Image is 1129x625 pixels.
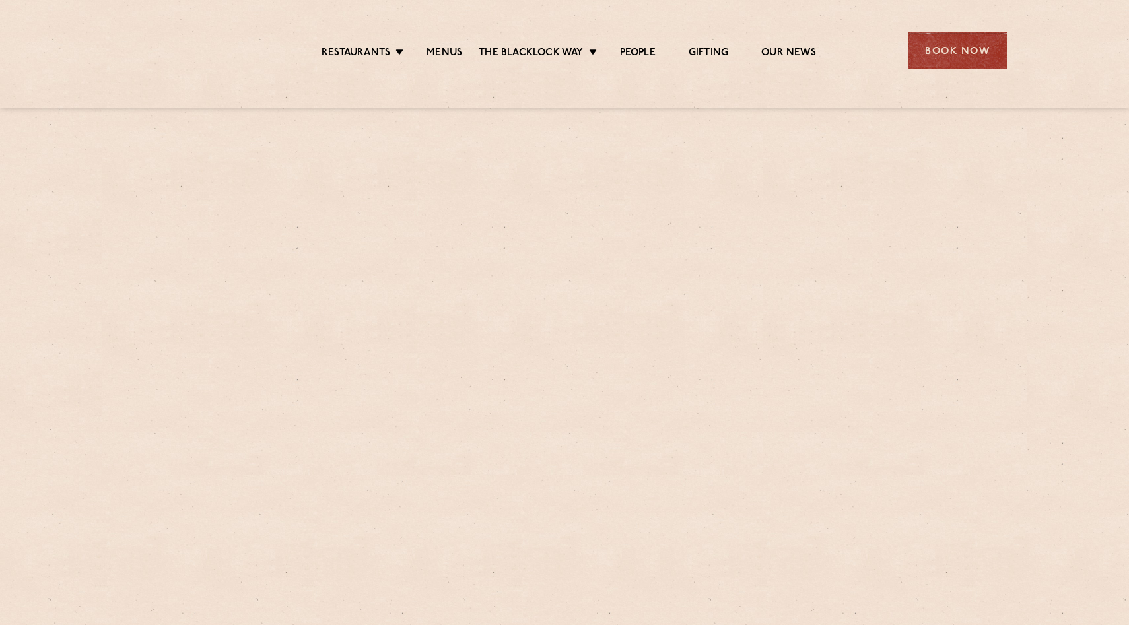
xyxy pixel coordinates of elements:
a: Menus [427,47,462,61]
img: svg%3E [122,13,236,88]
a: Our News [761,47,816,61]
a: Gifting [689,47,728,61]
a: The Blacklock Way [479,47,583,61]
a: People [620,47,656,61]
a: Restaurants [322,47,390,61]
div: Book Now [908,32,1007,69]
